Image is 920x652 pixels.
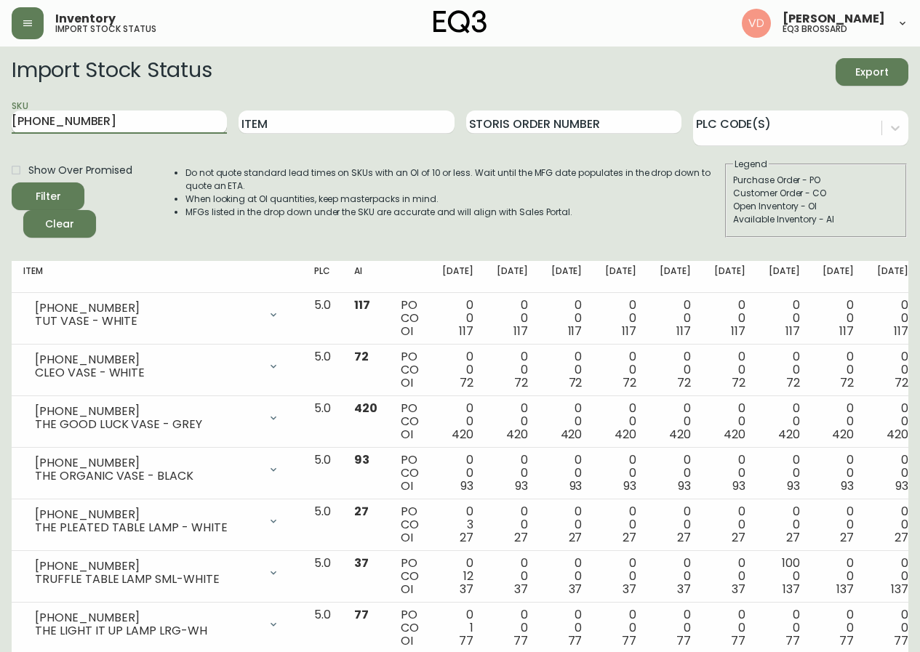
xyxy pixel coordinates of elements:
[894,323,908,339] span: 117
[714,402,745,441] div: 0 0
[732,581,745,597] span: 37
[28,163,132,178] span: Show Over Promised
[35,560,259,573] div: [PHONE_NUMBER]
[865,261,920,293] th: [DATE]
[12,182,84,210] button: Filter
[769,402,800,441] div: 0 0
[303,345,343,396] td: 5.0
[23,454,291,486] div: [PHONE_NUMBER]THE ORGANIC VASE - BLACK
[514,529,528,546] span: 27
[623,478,636,494] span: 93
[678,478,691,494] span: 93
[660,350,691,390] div: 0 0
[303,551,343,603] td: 5.0
[785,323,800,339] span: 117
[55,25,156,33] h5: import stock status
[401,608,419,648] div: PO CO
[401,350,419,390] div: PO CO
[343,261,389,293] th: AI
[569,581,583,597] span: 37
[185,206,724,219] li: MFGs listed in the drop down under the SKU are accurate and will align with Sales Portal.
[733,158,769,171] legend: Legend
[35,456,259,470] div: [PHONE_NUMBER]
[568,323,583,339] span: 117
[894,632,908,649] span: 77
[733,187,899,200] div: Customer Order - CO
[732,374,745,391] span: 72
[452,426,473,443] span: 420
[401,581,413,597] span: OI
[568,632,583,649] span: 77
[660,557,691,596] div: 0 0
[354,348,369,365] span: 72
[561,426,583,443] span: 420
[660,505,691,544] div: 0 0
[515,478,528,494] span: 93
[605,557,636,596] div: 0 0
[742,9,771,38] img: 34cbe8de67806989076631741e6a7c6b
[460,581,473,597] span: 37
[401,402,419,441] div: PO CO
[877,557,908,596] div: 0 0
[23,299,291,331] div: [PHONE_NUMBER]TUT VASE - WHITE
[497,299,528,338] div: 0 0
[877,454,908,493] div: 0 0
[714,299,745,338] div: 0 0
[714,350,745,390] div: 0 0
[35,315,259,328] div: TUT VASE - WHITE
[714,557,745,596] div: 0 0
[303,293,343,345] td: 5.0
[733,174,899,187] div: Purchase Order - PO
[783,13,885,25] span: [PERSON_NAME]
[623,529,636,546] span: 27
[401,374,413,391] span: OI
[35,470,259,483] div: THE ORGANIC VASE - BLACK
[732,529,745,546] span: 27
[839,632,854,649] span: 77
[551,299,583,338] div: 0 0
[714,454,745,493] div: 0 0
[786,529,800,546] span: 27
[401,557,419,596] div: PO CO
[769,454,800,493] div: 0 0
[676,323,691,339] span: 117
[823,557,854,596] div: 0 0
[303,499,343,551] td: 5.0
[891,581,908,597] span: 137
[23,557,291,589] div: [PHONE_NUMBER]TRUFFLE TABLE LAMP SML-WHITE
[185,193,724,206] li: When looking at OI quantities, keep masterpacks in mind.
[887,426,908,443] span: 420
[460,374,473,391] span: 72
[401,478,413,494] span: OI
[731,323,745,339] span: 117
[733,200,899,213] div: Open Inventory - OI
[823,608,854,648] div: 0 0
[832,426,854,443] span: 420
[513,323,528,339] span: 117
[623,581,636,597] span: 37
[485,261,540,293] th: [DATE]
[354,400,377,416] span: 420
[401,426,413,443] span: OI
[660,608,691,648] div: 0 0
[354,503,369,520] span: 27
[769,557,800,596] div: 100 0
[442,454,473,493] div: 0 0
[757,261,812,293] th: [DATE]
[714,608,745,648] div: 0 0
[622,323,636,339] span: 117
[354,297,370,313] span: 117
[660,454,691,493] div: 0 0
[569,529,583,546] span: 27
[615,426,636,443] span: 420
[669,426,691,443] span: 420
[823,402,854,441] div: 0 0
[185,166,724,193] li: Do not quote standard lead times on SKUs with an OI of 10 or less. Wait until the MFG date popula...
[877,505,908,544] div: 0 0
[497,505,528,544] div: 0 0
[605,454,636,493] div: 0 0
[303,448,343,499] td: 5.0
[354,555,369,571] span: 37
[460,478,473,494] span: 93
[605,350,636,390] div: 0 0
